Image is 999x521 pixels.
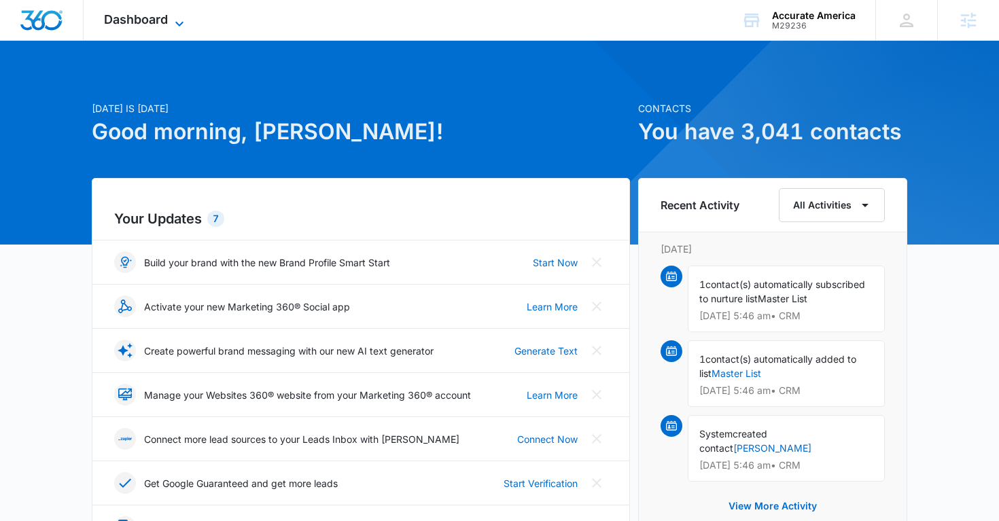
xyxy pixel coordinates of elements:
[638,101,907,115] p: Contacts
[699,279,705,290] span: 1
[772,10,856,21] div: account name
[586,295,608,317] button: Close
[699,428,733,439] span: System
[661,197,739,213] h6: Recent Activity
[699,353,856,379] span: contact(s) automatically added to list
[527,300,578,314] a: Learn More
[699,428,767,454] span: created contact
[144,344,434,358] p: Create powerful brand messaging with our new AI text generator
[699,311,873,321] p: [DATE] 5:46 am • CRM
[586,251,608,273] button: Close
[699,353,705,365] span: 1
[758,293,807,304] span: Master List
[114,209,608,229] h2: Your Updates
[92,115,630,148] h1: Good morning, [PERSON_NAME]!
[699,461,873,470] p: [DATE] 5:46 am • CRM
[733,442,811,454] a: [PERSON_NAME]
[638,115,907,148] h1: You have 3,041 contacts
[92,101,630,115] p: [DATE] is [DATE]
[527,388,578,402] a: Learn More
[144,300,350,314] p: Activate your new Marketing 360® Social app
[207,211,224,227] div: 7
[533,255,578,270] a: Start Now
[504,476,578,490] a: Start Verification
[586,428,608,450] button: Close
[586,340,608,361] button: Close
[514,344,578,358] a: Generate Text
[661,242,885,256] p: [DATE]
[586,472,608,494] button: Close
[144,476,338,490] p: Get Google Guaranteed and get more leads
[712,367,761,379] a: Master List
[517,432,578,446] a: Connect Now
[586,384,608,406] button: Close
[144,255,390,270] p: Build your brand with the new Brand Profile Smart Start
[104,12,168,26] span: Dashboard
[699,279,865,304] span: contact(s) automatically subscribed to nurture list
[144,432,459,446] p: Connect more lead sources to your Leads Inbox with [PERSON_NAME]
[699,386,873,395] p: [DATE] 5:46 am • CRM
[772,21,856,31] div: account id
[144,388,471,402] p: Manage your Websites 360® website from your Marketing 360® account
[779,188,885,222] button: All Activities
